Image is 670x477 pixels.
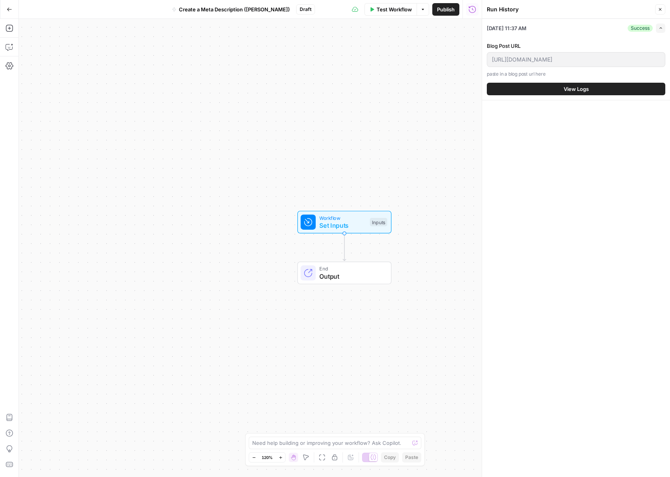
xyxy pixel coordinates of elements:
span: End [319,265,383,272]
p: paste in a blog post url here [487,70,665,78]
button: Copy [381,452,399,462]
span: Test Workflow [377,5,412,13]
span: Copy [384,454,396,461]
div: Inputs [370,218,387,227]
span: Paste [405,454,418,461]
button: Test Workflow [364,3,417,16]
span: Output [319,272,383,281]
span: Publish [437,5,455,13]
button: Create a Meta Description ([PERSON_NAME]) [167,3,295,16]
div: EndOutput [271,262,417,285]
div: Success [628,25,653,32]
div: WorkflowSet InputsInputs [271,211,417,234]
g: Edge from start to end [343,234,346,261]
label: Blog Post URL [487,42,665,50]
span: Draft [300,6,311,13]
button: Paste [402,452,421,462]
button: Publish [432,3,459,16]
button: View Logs [487,83,665,95]
span: [DATE] 11:37 AM [487,24,526,32]
span: Create a Meta Description ([PERSON_NAME]) [179,5,290,13]
input: www.toma.com/??? [492,56,660,63]
span: View Logs [564,85,589,93]
span: Set Inputs [319,221,366,230]
span: 120% [262,454,273,461]
span: Workflow [319,214,366,221]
